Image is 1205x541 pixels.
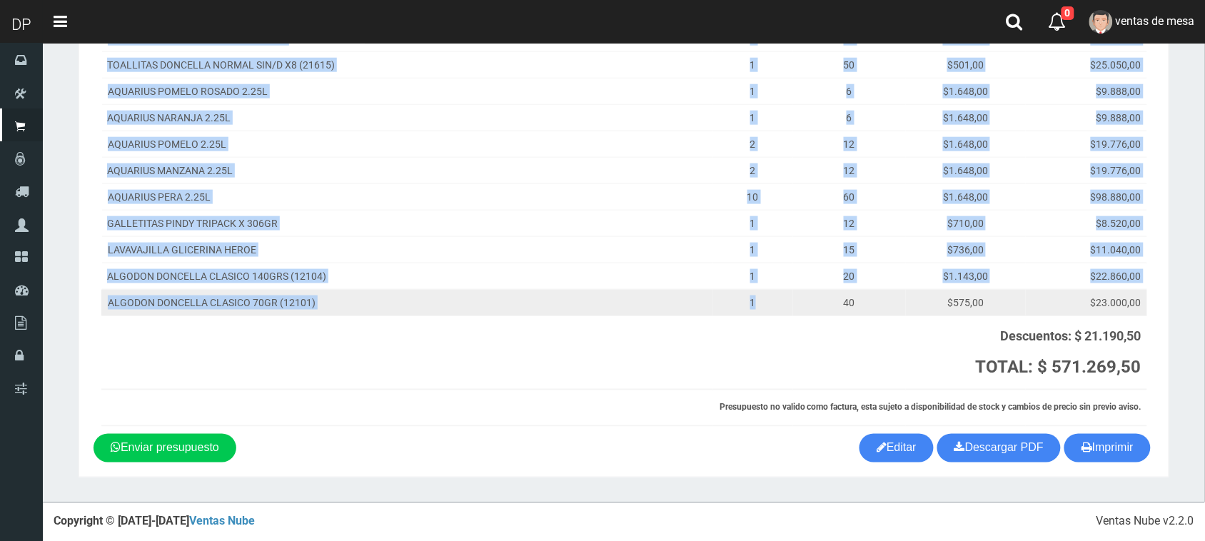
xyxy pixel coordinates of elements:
[101,290,713,316] td: ALGODON DONCELLA CLASICO 70GR (12101)
[906,79,1026,105] td: $1.648,00
[713,52,793,79] td: 1
[906,52,1026,79] td: $501,00
[713,237,793,263] td: 1
[713,105,793,131] td: 1
[1001,328,1141,343] strong: Descuentos: $ 21.190,50
[906,290,1026,316] td: $575,00
[859,434,934,462] a: Editar
[906,158,1026,184] td: $1.648,00
[1026,79,1147,105] td: $9.888,00
[1064,434,1151,462] button: Imprimir
[713,263,793,290] td: 1
[121,442,219,454] span: Enviar presupuesto
[793,263,906,290] td: 20
[937,434,1061,462] a: Descargar PDF
[101,105,713,131] td: AQUARIUS NARANJA 2.25L
[54,515,255,528] strong: Copyright © [DATE]-[DATE]
[906,105,1026,131] td: $1.648,00
[713,211,793,237] td: 1
[101,237,713,263] td: LAVAVAJILLA GLICERINA HEROE
[906,237,1026,263] td: $736,00
[793,105,906,131] td: 6
[101,211,713,237] td: GALLETITAS PINDY TRIPACK X 306GR
[1026,290,1147,316] td: $23.000,00
[906,184,1026,211] td: $1.648,00
[793,211,906,237] td: 12
[94,434,236,462] a: Enviar presupuesto
[1026,131,1147,158] td: $19.776,00
[793,79,906,105] td: 6
[713,158,793,184] td: 2
[101,131,713,158] td: AQUARIUS POMELO 2.25L
[713,290,793,316] td: 1
[1026,263,1147,290] td: $22.860,00
[713,131,793,158] td: 2
[906,211,1026,237] td: $710,00
[793,290,906,316] td: 40
[906,131,1026,158] td: $1.648,00
[189,515,255,528] a: Ventas Nube
[1062,6,1074,20] span: 0
[720,403,1141,413] strong: Presupuesto no valido como factura, esta sujeto a disponibilidad de stock y cambios de precio sin...
[793,52,906,79] td: 50
[793,237,906,263] td: 15
[976,357,1141,377] strong: TOTAL: $ 571.269,50
[713,79,793,105] td: 1
[1026,184,1147,211] td: $98.880,00
[1089,10,1113,34] img: User Image
[1026,211,1147,237] td: $8.520,00
[793,184,906,211] td: 60
[1096,514,1194,530] div: Ventas Nube v2.2.0
[101,158,713,184] td: AQUARIUS MANZANA 2.25L
[101,263,713,290] td: ALGODON DONCELLA CLASICO 140GRS (12104)
[1026,158,1147,184] td: $19.776,00
[101,52,713,79] td: TOALLITAS DONCELLA NORMAL SIN/D X8 (21615)
[1026,52,1147,79] td: $25.050,00
[1026,105,1147,131] td: $9.888,00
[101,184,713,211] td: AQUARIUS PERA 2.25L
[793,131,906,158] td: 12
[713,184,793,211] td: 10
[1116,14,1195,28] span: ventas de mesa
[906,263,1026,290] td: $1.143,00
[101,79,713,105] td: AQUARIUS POMELO ROSADO 2.25L
[793,158,906,184] td: 12
[1026,237,1147,263] td: $11.040,00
